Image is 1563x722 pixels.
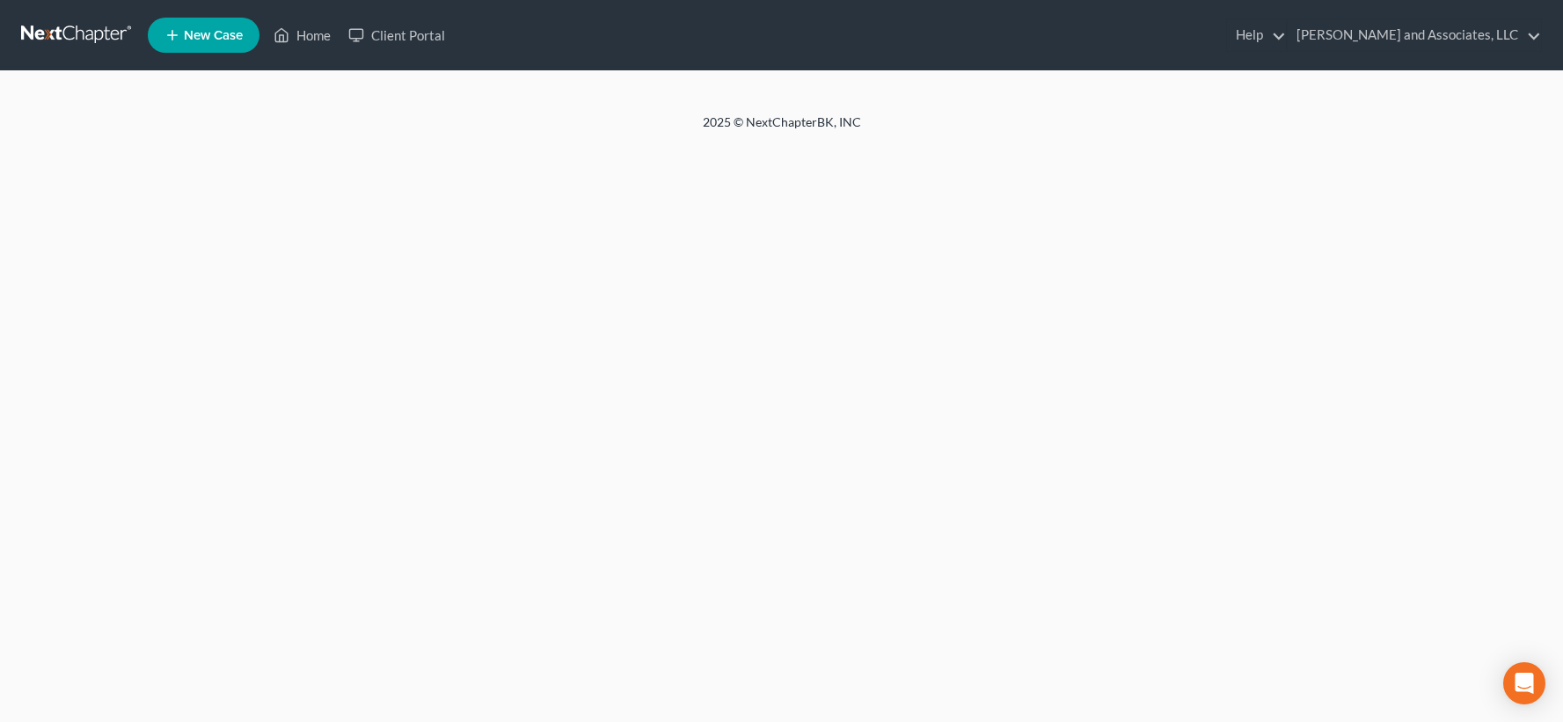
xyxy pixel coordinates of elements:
a: Help [1227,19,1286,51]
div: 2025 © NextChapterBK, INC [281,113,1283,145]
div: Open Intercom Messenger [1503,662,1545,704]
a: Client Portal [340,19,454,51]
new-legal-case-button: New Case [148,18,259,53]
a: [PERSON_NAME] and Associates, LLC [1288,19,1541,51]
a: Home [265,19,340,51]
